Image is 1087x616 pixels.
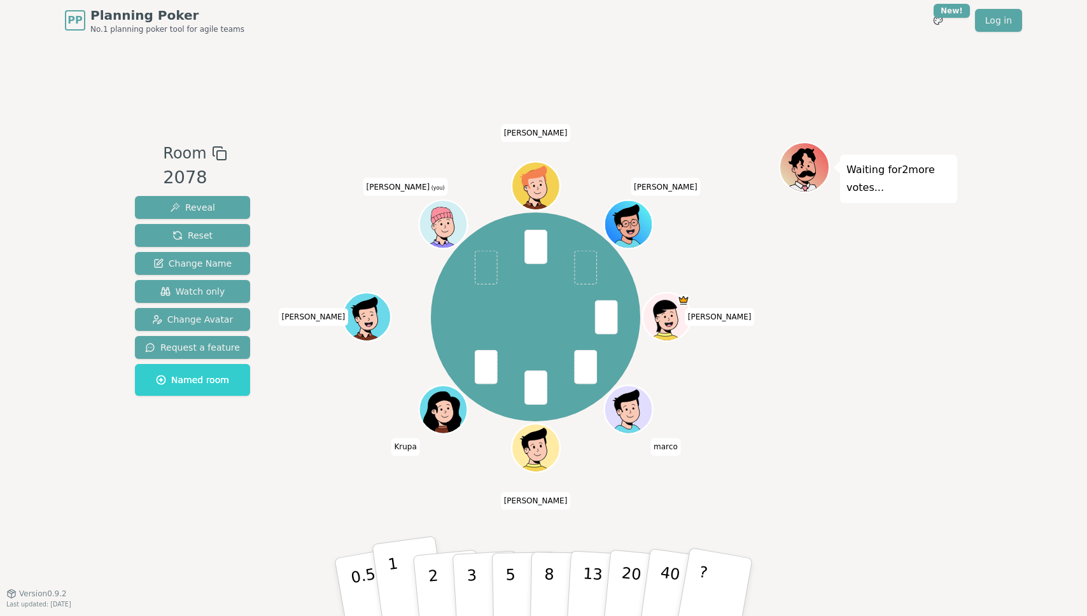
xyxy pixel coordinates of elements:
[135,336,250,359] button: Request a feature
[90,24,244,34] span: No.1 planning poker tool for agile teams
[135,224,250,247] button: Reset
[67,13,82,28] span: PP
[152,313,234,326] span: Change Avatar
[145,341,240,354] span: Request a feature
[846,161,951,197] p: Waiting for 2 more votes...
[631,178,701,196] span: Click to change your name
[420,202,465,247] button: Click to change your avatar
[90,6,244,24] span: Planning Poker
[156,374,229,386] span: Named room
[160,285,225,298] span: Watch only
[170,201,215,214] span: Reveal
[163,142,206,165] span: Room
[19,589,67,599] span: Version 0.9.2
[363,178,448,196] span: Click to change your name
[934,4,970,18] div: New!
[163,165,227,191] div: 2078
[685,308,755,326] span: Click to change your name
[391,438,419,456] span: Click to change your name
[650,438,681,456] span: Click to change your name
[279,308,349,326] span: Click to change your name
[135,364,250,396] button: Named room
[65,6,244,34] a: PPPlanning PokerNo.1 planning poker tool for agile teams
[6,589,67,599] button: Version0.9.2
[135,196,250,219] button: Reveal
[153,257,232,270] span: Change Name
[501,492,571,510] span: Click to change your name
[135,280,250,303] button: Watch only
[135,308,250,331] button: Change Avatar
[501,124,571,142] span: Click to change your name
[6,601,71,608] span: Last updated: [DATE]
[172,229,213,242] span: Reset
[975,9,1022,32] a: Log in
[430,185,445,191] span: (you)
[927,9,950,32] button: New!
[135,252,250,275] button: Change Name
[677,294,689,306] span: John is the host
